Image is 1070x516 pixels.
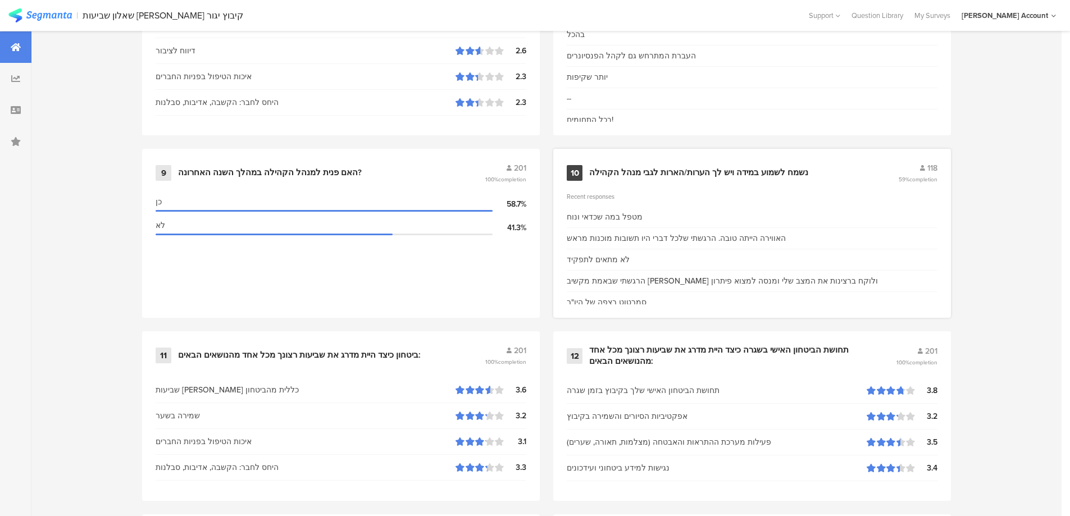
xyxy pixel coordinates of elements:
[493,222,526,234] div: 41.3%
[846,10,909,21] a: Question Library
[909,175,937,184] span: completion
[567,410,867,422] div: אפקטיביות הסיורים והשמירה בקיבוץ
[514,162,526,174] span: 201
[504,384,526,396] div: 3.6
[156,220,165,231] span: לא
[156,196,162,208] span: כן
[567,348,582,364] div: 12
[589,345,869,367] div: תחושת הביטחון האישי בשגרה כיצד היית מדרג את שביעות רצונך מכל אחד מהנושאים הבאים:
[567,211,643,223] div: מטפל במה שכדאי ונוח
[927,162,937,174] span: 118
[485,358,526,366] span: 100%
[567,50,696,62] div: העברת המתרחש גם לקהל הפנסיונרים
[567,254,630,266] div: לא מתאים לתפקיד
[156,384,456,396] div: שביעות [PERSON_NAME] כללית מהביטחון
[567,436,867,448] div: פעילות מערכת ההתראות והאבטחה (מצלמות, תאורה, שערים)
[567,29,585,40] div: בהכל
[567,275,878,287] div: הרגשתי שבאמת מקשיב [PERSON_NAME] ולוקח ברצינות את המצב שלי ומנסה למצוא פיתרון
[498,175,526,184] span: completion
[909,10,956,21] a: My Surveys
[504,462,526,473] div: 3.3
[178,167,362,179] div: האם פנית למנהל הקהילה במהלך השנה האחרונה?
[896,358,937,367] span: 100%
[909,358,937,367] span: completion
[589,167,808,179] div: נשמח לשמוע במידה ויש לך הערות/הארות לגבי מנהל הקהילה
[504,45,526,57] div: 2.6
[156,462,456,473] div: היחס לחבר: הקשבה, אדיבות, סבלנות
[567,165,582,181] div: 10
[485,175,526,184] span: 100%
[567,71,608,83] div: יותר שקיפות
[915,436,937,448] div: 3.5
[156,165,171,181] div: 9
[915,410,937,422] div: 3.2
[567,192,937,201] div: Recent responses
[156,348,171,363] div: 11
[567,93,571,104] div: --
[567,296,646,308] div: סמרטוט רצפה של היו"ר
[156,97,456,108] div: היחס לחבר: הקשבה, אדיבות, סבלנות
[504,97,526,108] div: 2.3
[178,350,421,361] div: ביטחון כיצד היית מדרג את שביעות רצונך מכל אחד מהנושאים הבאים:
[493,198,526,210] div: 58.7%
[514,345,526,357] span: 201
[925,345,937,357] span: 201
[156,410,456,422] div: שמירה בשער
[156,45,456,57] div: דיווח לציבור
[156,436,456,447] div: איכות הטיפול בפניות החברים
[504,436,526,447] div: 3.1
[567,114,613,126] div: בכל התחומים!
[504,71,526,83] div: 2.3
[567,385,867,396] div: תחושת הביטחון האישי שלך בקיבוץ בזמן שגרה
[962,10,1048,21] div: [PERSON_NAME] Account
[567,232,786,244] div: האווירה הייתה טובה. הרגשתי שלכל דברי היו תשובות מוכנות מראש
[156,71,456,83] div: איכות הטיפול בפניות החברים
[498,358,526,366] span: completion
[76,9,78,22] div: |
[83,10,243,21] div: שאלון שביעות [PERSON_NAME] קיבוץ יגור
[504,410,526,422] div: 3.2
[899,175,937,184] span: 59%
[915,462,937,474] div: 3.4
[809,7,840,24] div: Support
[915,385,937,396] div: 3.8
[567,462,867,474] div: נגישות למידע ביטחוני ועידכונים
[8,8,72,22] img: segmanta logo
